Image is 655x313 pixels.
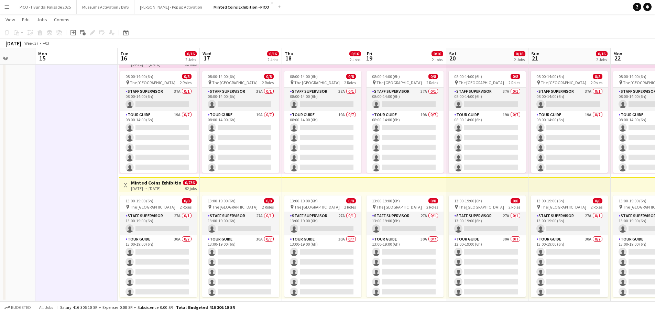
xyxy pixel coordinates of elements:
span: 0/8 [264,74,274,79]
span: The [GEOGRAPHIC_DATA] [541,80,586,85]
span: 08:00-14:00 (6h) [208,74,236,79]
span: 2 Roles [591,204,602,210]
div: Salary 416 306.10 SR + Expenses 0.00 SR + Subsistence 0.00 SR = [60,305,235,310]
span: View [6,16,15,23]
span: The [GEOGRAPHIC_DATA] [212,80,258,85]
app-card-role: Staff Supervisor27A0/113:00-19:00 (6h) [202,212,279,235]
button: [PERSON_NAME] - Pop up Activation [134,0,208,14]
span: The [GEOGRAPHIC_DATA] [130,80,175,85]
span: 2 Roles [591,80,602,85]
span: The [GEOGRAPHIC_DATA] [541,204,586,210]
span: The [GEOGRAPHIC_DATA] [294,204,340,210]
h3: Minted Coins Exhibition - Night Shift [131,180,182,186]
app-card-role: Tour Guide19A0/708:00-14:00 (6h) [449,111,526,194]
app-job-card: 08:00-14:00 (6h)0/8 The [GEOGRAPHIC_DATA]2 RolesStaff Supervisor37A0/108:00-14:00 (6h) Tour Guide... [284,71,361,173]
span: 20 [448,54,457,62]
span: 08:00-14:00 (6h) [536,74,564,79]
div: 2 Jobs [432,57,443,62]
div: 92 jobs [185,185,197,191]
span: The [GEOGRAPHIC_DATA] [212,204,258,210]
span: Budgeted [11,305,31,310]
span: 13:00-19:00 (6h) [536,198,564,203]
app-job-card: 08:00-14:00 (6h)0/8 The [GEOGRAPHIC_DATA]2 RolesStaff Supervisor37A0/108:00-14:00 (6h) Tour Guide... [202,71,279,173]
button: PICO - Hyundai Palisade 2025 [14,0,77,14]
span: 0/16 [514,51,525,56]
span: Jobs [37,16,47,23]
span: 0/16 [267,51,279,56]
span: 2 Roles [426,80,438,85]
span: Mon [38,51,47,57]
span: 21 [530,54,539,62]
span: 08:00-14:00 (6h) [372,74,400,79]
div: 13:00-19:00 (6h)0/8 The [GEOGRAPHIC_DATA]2 RolesStaff Supervisor27A0/113:00-19:00 (6h) Tour Guide... [120,195,197,297]
span: Wed [203,51,211,57]
span: 2 Roles [509,204,520,210]
app-job-card: 08:00-14:00 (6h)0/8 The [GEOGRAPHIC_DATA]2 RolesStaff Supervisor37A0/108:00-14:00 (6h) Tour Guide... [531,71,608,173]
div: 13:00-19:00 (6h)0/8 The [GEOGRAPHIC_DATA]2 RolesStaff Supervisor27A0/113:00-19:00 (6h) Tour Guide... [367,195,444,297]
span: Sat [449,51,457,57]
app-card-role: Staff Supervisor37A0/108:00-14:00 (6h) [284,88,361,111]
app-card-role: Staff Supervisor37A0/108:00-14:00 (6h) [202,88,279,111]
app-card-role: Staff Supervisor37A0/108:00-14:00 (6h) [531,88,608,111]
a: Jobs [34,15,50,24]
span: 08:00-14:00 (6h) [619,74,646,79]
div: 2 Jobs [350,57,361,62]
app-job-card: 08:00-14:00 (6h)0/8 The [GEOGRAPHIC_DATA]2 RolesStaff Supervisor37A0/108:00-14:00 (6h) Tour Guide... [367,71,444,173]
app-card-role: Staff Supervisor37A0/108:00-14:00 (6h) [449,88,526,111]
app-card-role: Tour Guide19A0/708:00-14:00 (6h) [202,111,279,194]
div: +03 [43,41,49,46]
app-card-role: Staff Supervisor27A0/113:00-19:00 (6h) [120,212,197,235]
app-job-card: 13:00-19:00 (6h)0/8 The [GEOGRAPHIC_DATA]2 RolesStaff Supervisor27A0/113:00-19:00 (6h) Tour Guide... [531,195,608,297]
span: 13:00-19:00 (6h) [454,198,482,203]
span: Total Budgeted 416 306.10 SR [176,305,235,310]
span: 0/8 [346,74,356,79]
span: 0/8 [182,198,192,203]
span: 0/8 [511,74,520,79]
a: Comms [51,15,72,24]
span: 0/8 [428,74,438,79]
app-card-role: Tour Guide19A0/708:00-14:00 (6h) [531,111,608,194]
span: 0/8 [511,198,520,203]
span: 2 Roles [262,204,274,210]
div: 13:00-19:00 (6h)0/8 The [GEOGRAPHIC_DATA]2 RolesStaff Supervisor27A0/113:00-19:00 (6h) Tour Guide... [202,195,279,297]
span: Tue [120,51,128,57]
span: 17 [201,54,211,62]
div: 13:00-19:00 (6h)0/8 The [GEOGRAPHIC_DATA]2 RolesStaff Supervisor27A0/113:00-19:00 (6h) Tour Guide... [449,195,526,297]
a: Edit [19,15,33,24]
span: Thu [285,51,293,57]
span: 2 Roles [344,80,356,85]
span: 2 Roles [509,80,520,85]
app-card-role: Staff Supervisor37A0/108:00-14:00 (6h) [367,88,444,111]
span: 2 Roles [180,204,192,210]
app-card-role: Tour Guide19A0/708:00-14:00 (6h) [284,111,361,194]
span: 0/16 [349,51,361,56]
span: The [GEOGRAPHIC_DATA] [294,80,340,85]
app-job-card: 08:00-14:00 (6h)0/8 The [GEOGRAPHIC_DATA]2 RolesStaff Supervisor37A0/108:00-14:00 (6h) Tour Guide... [120,71,197,173]
app-card-role: Tour Guide19A0/708:00-14:00 (6h) [367,111,444,194]
span: 2 Roles [262,80,274,85]
div: 2 Jobs [514,57,525,62]
app-job-card: 08:00-14:00 (6h)0/8 The [GEOGRAPHIC_DATA]2 RolesStaff Supervisor37A0/108:00-14:00 (6h) Tour Guide... [449,71,526,173]
span: Sun [531,51,539,57]
span: Fri [367,51,372,57]
span: 13:00-19:00 (6h) [619,198,646,203]
button: Minted Coins Exhibition - PICO [208,0,275,14]
span: 08:00-14:00 (6h) [290,74,318,79]
span: Mon [613,51,622,57]
span: 0/16 [432,51,443,56]
span: 0/16 [185,51,197,56]
button: Budgeted [3,304,32,311]
div: 2 Jobs [268,57,279,62]
span: The [GEOGRAPHIC_DATA] [459,80,504,85]
span: 0/736 [183,180,197,185]
span: 22 [612,54,622,62]
span: 0/8 [346,198,356,203]
span: The [GEOGRAPHIC_DATA] [130,204,175,210]
app-card-role: Staff Supervisor37A0/108:00-14:00 (6h) [120,88,197,111]
span: 13:00-19:00 (6h) [125,198,153,203]
app-card-role: Tour Guide19A0/708:00-14:00 (6h) [120,111,197,194]
span: 2 Roles [426,204,438,210]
